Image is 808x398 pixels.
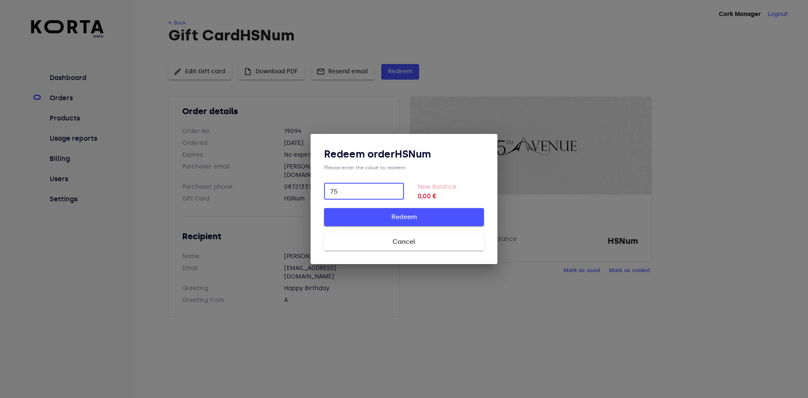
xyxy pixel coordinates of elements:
[338,236,470,247] span: Cancel
[417,183,457,190] label: New Balance
[417,191,484,201] strong: 0,00 €
[324,233,484,251] button: Cancel
[324,147,484,161] h3: Redeem order HSNum
[324,164,484,171] div: Please enter the value to redeem:
[324,208,484,226] button: Redeem
[338,211,470,222] span: Redeem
